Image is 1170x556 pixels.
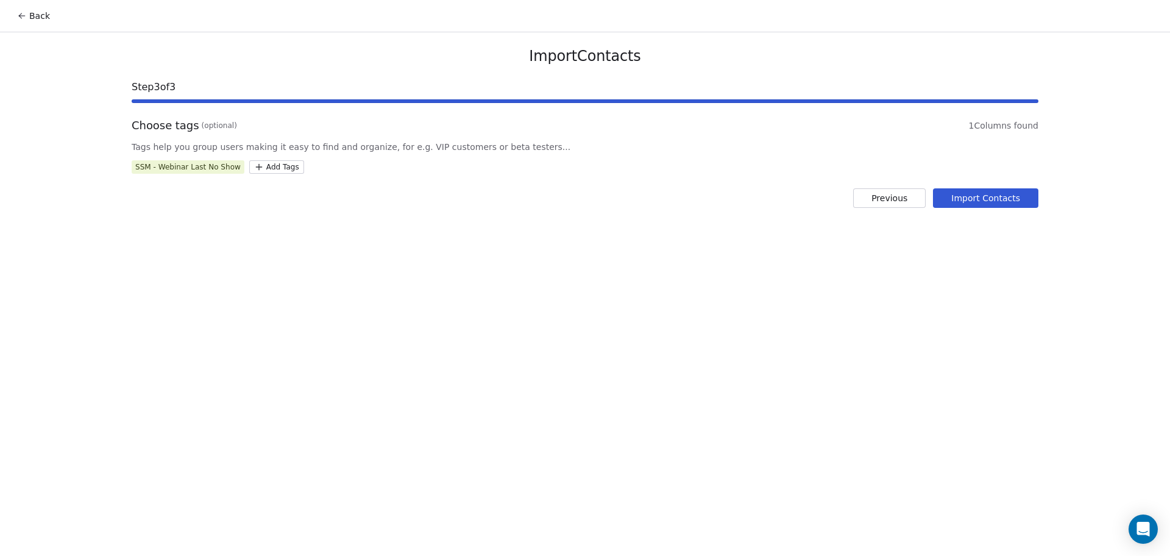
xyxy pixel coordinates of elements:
[249,160,304,174] button: Add Tags
[10,5,57,27] button: Back
[1129,515,1158,544] div: Open Intercom Messenger
[969,119,1038,132] span: 1 Columns found
[132,141,1038,153] span: Tags help you group users making it easy to find and organize, for e.g. VIP customers or beta tes...
[202,121,237,130] span: (optional)
[132,80,1038,94] span: Step 3 of 3
[132,118,199,134] span: Choose tags
[853,188,926,208] button: Previous
[933,188,1038,208] button: Import Contacts
[135,162,241,173] div: SSM - Webinar Last No Show
[529,47,640,65] span: Import Contacts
